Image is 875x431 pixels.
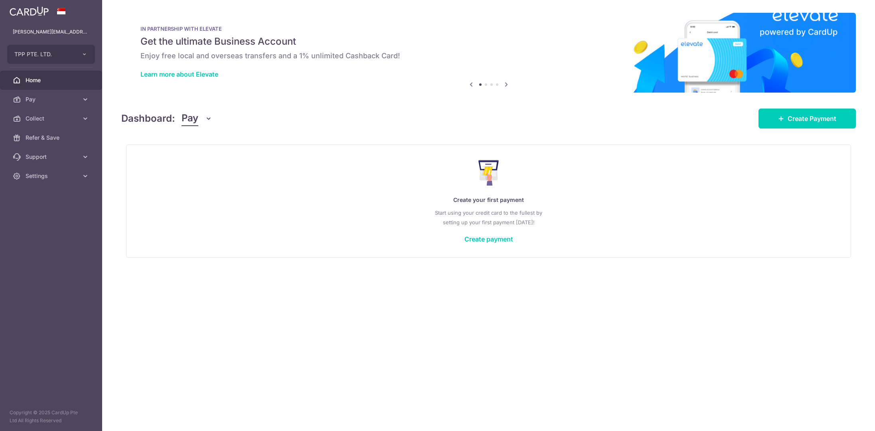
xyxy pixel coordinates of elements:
[142,195,835,205] p: Create your first payment
[142,208,835,227] p: Start using your credit card to the fullest by setting up your first payment [DATE]!
[26,172,78,180] span: Settings
[121,13,856,93] img: Renovation banner
[26,134,78,142] span: Refer & Save
[10,6,49,16] img: CardUp
[26,115,78,123] span: Collect
[758,109,856,129] a: Create Payment
[182,111,198,126] span: Pay
[7,45,95,64] button: TPP PTE. LTD.
[26,95,78,103] span: Pay
[478,160,499,186] img: Make Payment
[140,35,837,48] h5: Get the ultimate Business Account
[788,114,836,123] span: Create Payment
[140,51,837,61] h6: Enjoy free local and overseas transfers and a 1% unlimited Cashback Card!
[13,28,89,36] p: [PERSON_NAME][EMAIL_ADDRESS][DOMAIN_NAME]
[182,111,212,126] button: Pay
[140,26,837,32] p: IN PARTNERSHIP WITH ELEVATE
[14,50,73,58] span: TPP PTE. LTD.
[140,70,218,78] a: Learn more about Elevate
[464,235,513,243] a: Create payment
[26,153,78,161] span: Support
[26,76,78,84] span: Home
[121,111,175,126] h4: Dashboard:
